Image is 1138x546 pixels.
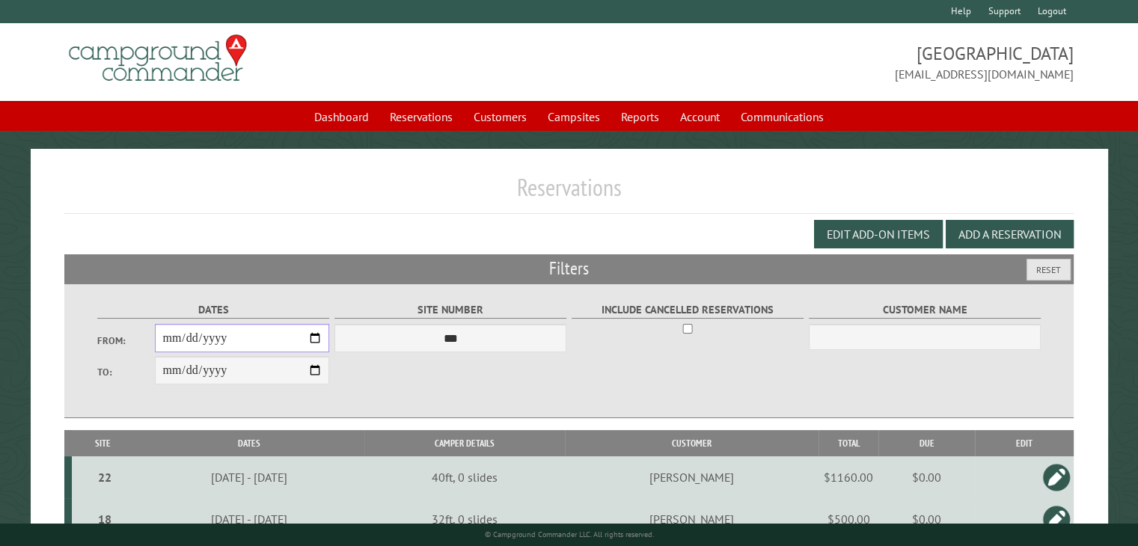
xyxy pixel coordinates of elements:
td: $0.00 [878,498,975,540]
button: Add a Reservation [946,220,1074,248]
a: Dashboard [305,102,378,131]
th: Site [72,430,134,456]
th: Due [878,430,975,456]
span: [GEOGRAPHIC_DATA] [EMAIL_ADDRESS][DOMAIN_NAME] [569,41,1074,83]
th: Dates [134,430,364,456]
td: 40ft, 0 slides [364,456,565,498]
a: Communications [732,102,833,131]
div: 22 [78,470,132,485]
td: [PERSON_NAME] [565,498,819,540]
div: [DATE] - [DATE] [136,470,362,485]
label: Include Cancelled Reservations [572,301,804,319]
small: © Campground Commander LLC. All rights reserved. [485,530,654,539]
h1: Reservations [64,173,1074,214]
button: Reset [1027,259,1071,280]
td: $0.00 [878,456,975,498]
a: Reports [612,102,668,131]
div: 18 [78,512,132,527]
td: $1160.00 [819,456,878,498]
label: Customer Name [809,301,1041,319]
a: Reservations [381,102,462,131]
h2: Filters [64,254,1074,283]
a: Account [671,102,729,131]
a: Campsites [539,102,609,131]
th: Customer [565,430,819,456]
td: 32ft, 0 slides [364,498,565,540]
a: Customers [465,102,536,131]
label: From: [97,334,156,348]
label: Site Number [334,301,567,319]
th: Edit [975,430,1074,456]
td: $500.00 [819,498,878,540]
div: [DATE] - [DATE] [136,512,362,527]
td: [PERSON_NAME] [565,456,819,498]
label: Dates [97,301,330,319]
th: Camper Details [364,430,565,456]
img: Campground Commander [64,29,251,88]
th: Total [819,430,878,456]
label: To: [97,365,156,379]
button: Edit Add-on Items [814,220,943,248]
